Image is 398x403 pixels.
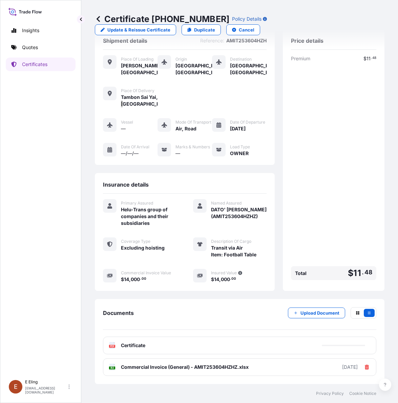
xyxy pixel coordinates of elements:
span: — [175,150,180,157]
span: Place of Delivery [121,88,154,93]
span: 14 [124,277,129,282]
span: —/—/— [121,150,139,157]
a: Insights [6,24,76,37]
p: Cancel [239,26,254,33]
span: Vessel [121,120,133,125]
span: , [219,277,221,282]
p: Upload Document [300,310,339,316]
p: E Eling [25,379,67,385]
span: . [362,270,364,274]
span: Origin [175,57,187,62]
span: [GEOGRAPHIC_DATA], [GEOGRAPHIC_DATA] [175,62,212,76]
span: 000 [131,277,140,282]
span: — [121,125,126,132]
span: Coverage Type [121,239,150,244]
span: Insurance details [103,181,149,188]
span: 48 [372,57,376,59]
p: Duplicate [194,26,215,33]
span: OWNER [230,150,249,157]
span: 11 [366,56,371,61]
span: 14 [214,277,219,282]
p: Policy Details [232,16,261,22]
span: 48 [364,270,372,274]
span: Air, Road [175,125,196,132]
span: 00 [142,278,146,280]
a: Update & Reissue Certificate [95,24,176,35]
span: Date of Arrival [121,144,149,150]
a: Privacy Policy [316,391,344,396]
span: Description Of Cargo [211,239,251,244]
span: Mode of Transport [175,120,211,125]
span: Premium [291,55,310,62]
p: Update & Reissue Certificate [107,26,170,33]
text: PDF [110,345,114,347]
p: Quotes [22,44,38,51]
span: Transit via Air Item: Football Table [211,245,256,258]
span: E [14,383,18,390]
a: Duplicate [182,24,221,35]
span: Primary Assured [121,200,153,206]
span: Insured Value [211,270,237,276]
span: Load Type [230,144,250,150]
span: [PERSON_NAME], [GEOGRAPHIC_DATA] [121,62,158,76]
span: Place of Loading [121,57,153,62]
span: Certificate [121,342,145,349]
span: 11 [353,269,361,277]
p: [EMAIL_ADDRESS][DOMAIN_NAME] [25,386,67,394]
span: Marks & Numbers [175,144,210,150]
p: Insights [22,27,39,34]
span: [GEOGRAPHIC_DATA], [GEOGRAPHIC_DATA] [230,62,267,76]
span: , [129,277,131,282]
button: Upload Document [288,307,345,318]
span: Excluding hoisting [121,245,165,251]
span: DATO' [PERSON_NAME] (AMIT253604HZHZ) [211,206,267,220]
button: Cancel [226,24,260,35]
span: Documents [103,310,134,316]
span: $ [211,277,214,282]
span: . [371,57,372,59]
p: Certificates [22,61,47,68]
span: Named Assured [211,200,242,206]
span: Date of Departure [230,120,265,125]
a: XLSCommercial Invoice (General) - AMIT253604HZHZ.xlsx[DATE] [103,358,376,376]
span: 00 [231,278,236,280]
span: Commercial Invoice Value [121,270,171,276]
span: Tambon Sai Yai, [GEOGRAPHIC_DATA] [121,94,158,107]
p: Certificate [PHONE_NUMBER] [95,14,229,24]
span: Commercial Invoice (General) - AMIT253604HZHZ.xlsx [121,364,249,370]
span: [DATE] [230,125,246,132]
span: Helu-Trans group of companies and their subsidiaries [121,206,177,227]
a: Certificates [6,58,76,71]
span: Total [295,270,307,277]
a: Cookie Notice [349,391,376,396]
span: 000 [221,277,230,282]
span: $ [363,56,366,61]
span: Destination [230,57,252,62]
span: $ [121,277,124,282]
span: . [140,278,141,280]
div: [DATE] [342,364,358,370]
text: XLS [110,367,114,369]
a: Quotes [6,41,76,54]
span: $ [348,269,353,277]
span: . [230,278,231,280]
